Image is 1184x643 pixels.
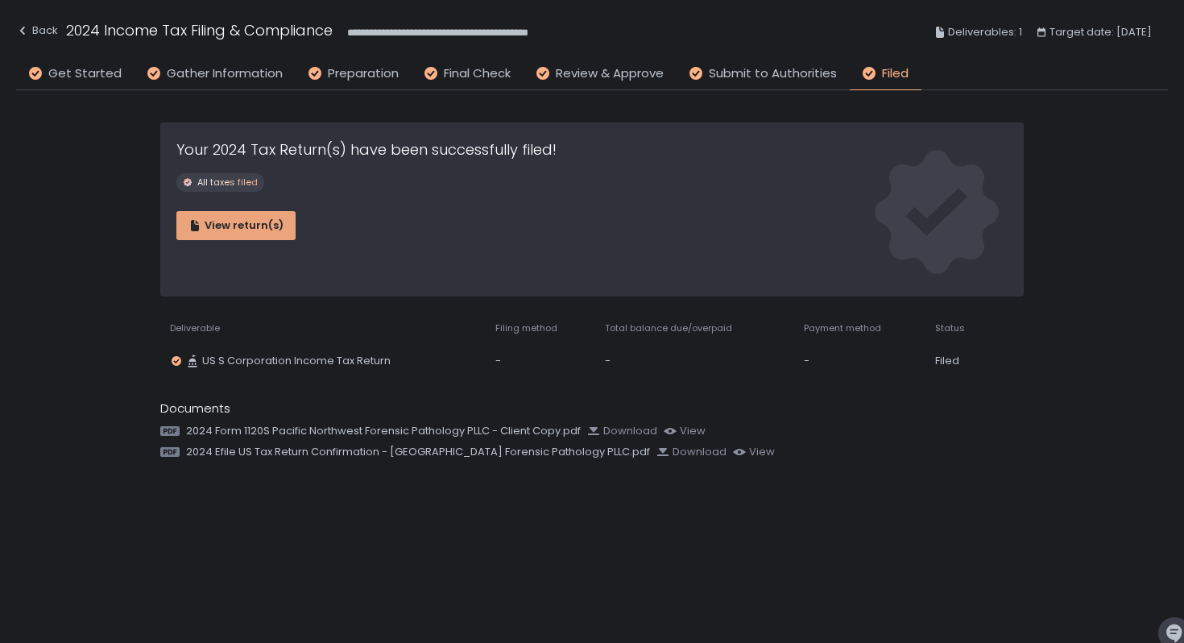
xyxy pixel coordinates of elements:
span: Status [935,322,965,334]
span: Target date: [DATE] [1049,23,1152,42]
span: - [605,354,611,368]
span: Preparation [328,64,399,83]
div: Documents [160,400,1025,418]
div: Filed [935,354,983,368]
span: Gather Information [167,64,283,83]
span: Filed [882,64,909,83]
div: - [495,354,586,368]
span: Submit to Authorities [709,64,837,83]
button: Download [587,424,657,438]
span: Deliverable [170,322,220,334]
span: Review & Approve [556,64,664,83]
button: view [733,445,775,459]
button: Download [656,445,727,459]
div: Back [16,21,58,40]
span: 2024 Form 1120S Pacific Northwest Forensic Pathology PLLC - Client Copy.pdf [186,424,581,438]
button: view [664,424,706,438]
span: 2024 Efile US Tax Return Confirmation - [GEOGRAPHIC_DATA] Forensic Pathology PLLC.pdf [186,445,650,459]
span: All taxes filed [197,176,258,189]
span: Final Check [444,64,511,83]
span: US S Corporation Income Tax Return [202,354,391,368]
h1: Your 2024 Tax Return(s) have been successfully filed! [176,139,557,160]
span: Filing method [495,322,557,334]
span: - [804,354,809,368]
button: View return(s) [176,211,296,240]
span: Payment method [804,322,881,334]
span: Total balance due/overpaid [605,322,732,334]
div: View return(s) [188,218,284,233]
h1: 2024 Income Tax Filing & Compliance [66,19,333,41]
span: Deliverables: 1 [948,23,1022,42]
button: Back [16,19,58,46]
span: Get Started [48,64,122,83]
